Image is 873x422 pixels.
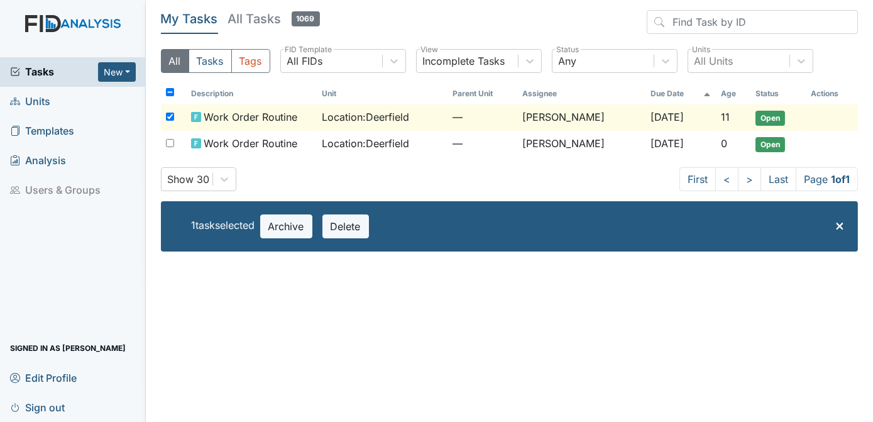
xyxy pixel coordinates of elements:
td: [PERSON_NAME] [517,131,645,157]
strong: 1 of 1 [831,173,850,186]
span: Templates [10,121,74,141]
span: 11 [721,111,730,123]
div: All FIDs [287,53,323,69]
button: New [98,62,136,82]
span: Page [796,167,858,191]
span: Analysis [10,151,66,170]
h5: All Tasks [228,10,320,28]
th: Toggle SortBy [447,83,517,104]
th: Toggle SortBy [317,83,447,104]
a: Last [760,167,796,191]
th: Actions [806,83,858,104]
span: Open [755,137,785,152]
span: Location : Deerfield [322,109,409,125]
span: — [453,109,512,125]
a: First [679,167,716,191]
input: Toggle All Rows Selected [166,88,174,96]
a: < [715,167,738,191]
h5: My Tasks [161,10,218,28]
span: Sign out [10,397,65,417]
th: Toggle SortBy [645,83,716,104]
span: — [453,136,512,151]
span: Open [755,111,785,126]
th: Assignee [517,83,645,104]
span: [DATE] [651,137,684,150]
span: Work Order Routine [204,109,297,125]
span: Work Order Routine [204,136,297,151]
button: Tasks [189,49,232,73]
div: Any [559,53,577,69]
button: Tags [231,49,270,73]
div: Type filter [161,49,270,73]
span: Edit Profile [10,368,77,387]
nav: task-pagination [679,167,858,191]
th: Toggle SortBy [716,83,750,104]
span: Signed in as [PERSON_NAME] [10,338,126,358]
span: Location : Deerfield [322,136,409,151]
a: Tasks [10,64,98,79]
span: [DATE] [651,111,684,123]
button: Archive [260,214,312,238]
div: Show 30 [168,172,210,187]
span: × [835,216,845,234]
th: Toggle SortBy [186,83,317,104]
td: [PERSON_NAME] [517,104,645,131]
span: 0 [721,137,727,150]
a: > [738,167,761,191]
div: Incomplete Tasks [423,53,505,69]
div: All Units [695,53,733,69]
span: 1 task selected [192,219,255,231]
th: Toggle SortBy [750,83,805,104]
input: Find Task by ID [647,10,858,34]
button: Delete [322,214,369,238]
span: Units [10,92,50,111]
span: 1069 [292,11,320,26]
button: All [161,49,189,73]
